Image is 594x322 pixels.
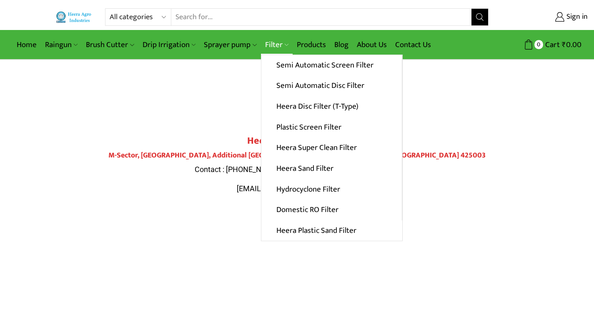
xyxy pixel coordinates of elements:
[261,179,402,200] a: Hydrocyclone Filter
[247,132,347,149] strong: Heera Agro Industries
[82,35,138,55] a: Brush Cutter
[543,39,560,50] span: Cart
[237,184,357,193] span: [EMAIL_ADDRESS][DOMAIN_NAME]
[353,35,391,55] a: About Us
[200,35,261,55] a: Sprayer pump
[41,35,82,55] a: Raingun
[261,220,402,241] a: Heera Plastic Sand Filter
[391,35,435,55] a: Contact Us
[261,35,293,55] a: Filter
[171,9,472,25] input: Search for...
[261,75,402,96] a: Semi Automatic Disc Filter
[293,35,330,55] a: Products
[138,35,200,55] a: Drip Irrigation
[562,38,581,51] bdi: 0.00
[501,10,588,25] a: Sign in
[261,96,402,117] a: Heera Disc Filter (T-Type)
[13,35,41,55] a: Home
[534,40,543,49] span: 0
[261,55,402,76] a: Semi Automatic Screen Filter
[497,37,581,52] a: 0 Cart ₹0.00
[261,117,402,137] a: Plastic Screen Filter
[261,137,402,158] a: Heera Super Clean Filter
[471,9,488,25] button: Search button
[195,165,399,174] span: Contact : [PHONE_NUMBER], [PHONE_NUMBER], 9307300144
[261,200,402,220] a: Domestic RO Filter
[562,38,566,51] span: ₹
[64,151,531,160] h4: M-Sector, [GEOGRAPHIC_DATA], Additional [GEOGRAPHIC_DATA], [GEOGRAPHIC_DATA], [GEOGRAPHIC_DATA] 4...
[330,35,353,55] a: Blog
[564,12,588,22] span: Sign in
[261,158,402,179] a: Heera Sand Filter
